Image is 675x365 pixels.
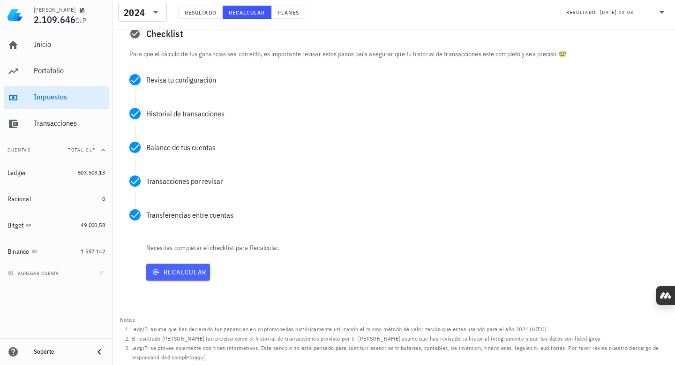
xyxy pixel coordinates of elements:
[129,49,659,59] p: Para que el cálculo de tus ganancias sea correcto, es importante revisar estos pasos para asegura...
[4,86,109,109] a: Impuestos
[178,6,223,19] button: Resultado
[122,19,666,49] div: Checklist
[7,8,22,23] img: LedgiFi
[131,334,667,343] li: El resultado [PERSON_NAME] tan preciso como el historial de transacciones provisto por ti. [PERSO...
[146,177,659,185] div: Transacciones por revisar
[271,6,306,19] button: Planes
[34,348,86,356] div: Soporte
[34,6,75,14] div: [PERSON_NAME]
[146,76,659,84] div: Revisa tu configuración
[7,169,27,177] div: Ledger
[131,343,667,362] li: LedgiFi se provee solamente con fines informativos. Este servicio no esta pensado para sustituir ...
[131,325,667,334] li: LedgiFi asume que has declarado tus ganancias en criptomonedas históricamente utilizando el mismo...
[4,161,109,184] a: Ledger 503.503,13
[146,264,210,281] button: Recalcular
[34,13,75,26] span: 2.109.646
[277,9,300,16] span: Planes
[118,3,167,22] div: 2024
[81,221,105,228] span: 49.000,58
[4,188,109,210] a: Racional 0
[7,195,31,203] div: Racional
[34,40,105,49] div: Inicio
[7,221,24,229] div: Bitget
[75,16,86,25] span: CLP
[150,268,207,276] span: Recalcular
[561,3,673,21] div: Resultado:[DATE] 12:03
[124,8,145,17] div: 2024
[4,240,109,263] a: Binance 1.557.142
[228,9,265,16] span: Recalcular
[4,34,109,56] a: Inicio
[4,139,109,161] button: CuentasTotal CLP
[223,6,271,19] button: Recalcular
[566,6,600,18] div: Resultado:
[34,119,105,128] div: Transacciones
[10,270,59,276] span: agregar cuenta
[81,248,105,255] span: 1.557.142
[102,195,105,202] span: 0
[146,110,659,117] div: Historial de transacciones
[600,8,634,17] div: [DATE] 12:03
[144,243,666,252] p: Necesitas completar el checklist para Recalcular.
[146,211,659,219] div: Transferencias entre cuentas
[68,147,96,153] span: Total CLP
[146,144,659,151] div: Balance de tus cuentas
[6,268,63,278] button: agregar cuenta
[7,248,30,256] div: Binance
[4,60,109,83] a: Portafolio
[4,113,109,135] a: Transacciones
[34,92,105,101] div: Impuestos
[34,66,105,75] div: Portafolio
[112,312,675,365] footer: Notas:
[195,354,205,361] a: aquí
[78,169,105,176] span: 503.503,13
[4,214,109,236] a: Bitget 49.000,58
[184,9,217,16] span: Resultado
